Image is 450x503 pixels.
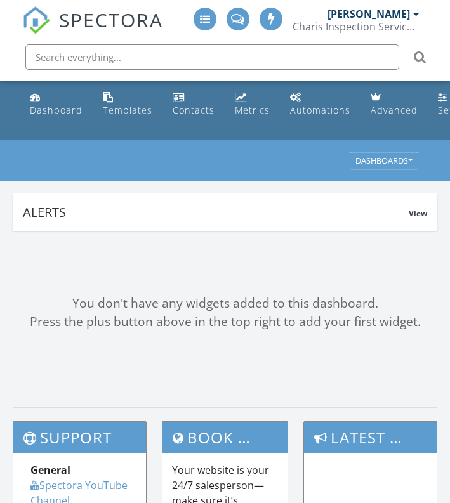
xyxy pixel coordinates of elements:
[13,294,437,313] div: You don't have any widgets added to this dashboard.
[13,422,146,453] h3: Support
[30,104,83,116] div: Dashboard
[293,20,420,33] div: Charis Inspection Services LLC
[25,86,88,122] a: Dashboard
[371,104,418,116] div: Advanced
[22,17,163,44] a: SPECTORA
[409,208,427,219] span: View
[230,86,275,122] a: Metrics
[328,8,410,20] div: [PERSON_NAME]
[355,157,413,166] div: Dashboards
[350,152,418,170] button: Dashboards
[290,104,350,116] div: Automations
[103,104,152,116] div: Templates
[304,422,437,453] h3: Latest Updates
[366,86,423,122] a: Advanced
[173,104,215,116] div: Contacts
[59,6,163,33] span: SPECTORA
[13,313,437,331] div: Press the plus button above in the top right to add your first widget.
[22,6,50,34] img: The Best Home Inspection Software - Spectora
[98,86,157,122] a: Templates
[168,86,220,122] a: Contacts
[25,44,399,70] input: Search everything...
[235,104,270,116] div: Metrics
[30,463,70,477] strong: General
[162,422,288,453] h3: Book More Inspections
[285,86,355,122] a: Automations (Basic)
[23,204,409,221] div: Alerts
